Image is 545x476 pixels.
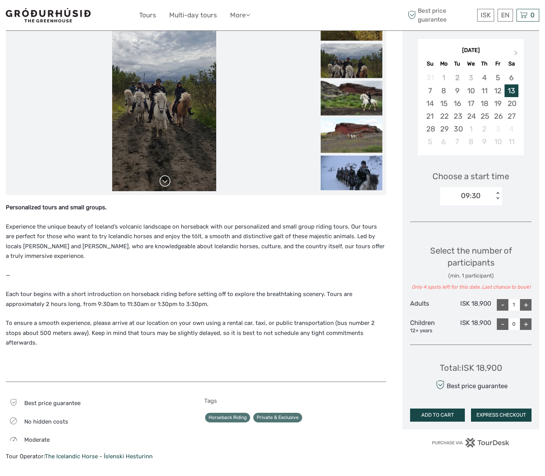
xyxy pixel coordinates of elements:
div: Not available Friday, October 3rd, 2025 [491,123,505,135]
button: EXPRESS CHECKOUT [471,409,532,422]
p: — [6,271,386,281]
div: Choose Sunday, October 5th, 2025 [423,135,437,148]
div: Not available Monday, September 1st, 2025 [437,71,451,84]
div: Choose Friday, September 12th, 2025 [491,84,505,97]
div: Choose Saturday, October 11th, 2025 [505,135,518,148]
div: Choose Tuesday, October 7th, 2025 [451,135,464,148]
div: Choose Thursday, October 9th, 2025 [478,135,491,148]
span: No hidden costs [24,418,68,425]
div: Total : ISK 18,900 [440,362,502,374]
div: Choose Monday, September 15th, 2025 [437,97,451,110]
a: Tours [139,10,156,21]
span: Best price guarantee [24,400,81,407]
div: Select the number of participants [410,245,532,291]
div: Not available Sunday, August 31st, 2025 [423,71,437,84]
div: - [497,318,508,330]
div: Choose Sunday, September 14th, 2025 [423,97,437,110]
div: Choose Tuesday, September 23rd, 2025 [451,110,464,123]
div: Choose Thursday, September 4th, 2025 [478,71,491,84]
div: + [520,299,532,311]
div: Choose Tuesday, September 30th, 2025 [451,123,464,135]
div: Sa [505,59,518,69]
div: We [464,59,478,69]
div: Choose Saturday, September 6th, 2025 [505,71,518,84]
div: Choose Wednesday, October 8th, 2025 [464,135,478,148]
div: Choose Monday, September 8th, 2025 [437,84,451,97]
div: 09:30 [461,191,481,201]
div: Choose Saturday, September 13th, 2025 [505,84,518,97]
div: Choose Wednesday, October 1st, 2025 [464,123,478,135]
div: ISK 18,900 [451,318,491,335]
span: Moderate [24,436,50,443]
img: PurchaseViaTourDesk.png [432,438,510,447]
div: Not available Wednesday, September 3rd, 2025 [464,71,478,84]
div: Choose Wednesday, September 24th, 2025 [464,110,478,123]
a: Private & Exclusive [253,413,302,422]
div: Mo [437,59,451,69]
div: + [520,318,532,330]
p: Experience the unique beauty of Iceland’s volcanic landscape on horseback with our personalized a... [6,222,386,261]
div: Best price guarantee [434,378,508,392]
div: Choose Monday, September 22nd, 2025 [437,110,451,123]
span: Best price guarantee [406,7,475,24]
div: Choose Sunday, September 28th, 2025 [423,123,437,135]
img: 1dd552cbac324cf78721b48e934d936b_slider_thumbnail.jpeg [321,44,382,78]
span: 0 [529,11,536,19]
div: [DATE] [418,47,524,55]
div: month 2025-09 [420,71,521,148]
img: 1578-341a38b5-ce05-4595-9f3d-b8aa3718a0b3_logo_small.jpg [6,8,91,22]
div: Choose Wednesday, September 10th, 2025 [464,84,478,97]
span: ISK [481,11,491,19]
div: (min. 1 participant) [410,272,532,280]
div: Choose Thursday, September 18th, 2025 [478,97,491,110]
p: We're away right now. Please check back later! [11,13,87,20]
strong: Personalized tours and small groups. [6,204,107,211]
div: Th [478,59,491,69]
div: Su [423,59,437,69]
div: Choose Sunday, September 21st, 2025 [423,110,437,123]
div: Choose Friday, September 19th, 2025 [491,97,505,110]
div: Choose Tuesday, September 16th, 2025 [451,97,464,110]
div: 12+ years [410,327,451,335]
p: To ensure a smooth experience, please arrive at our location on your own using a rental car, taxi... [6,318,386,348]
div: Tu [451,59,464,69]
a: Horseback Riding [205,413,250,422]
span: Choose a start time [432,170,509,182]
img: f0871c443a8e436884c341197360f797_slider_thumbnail.jpeg [321,81,382,116]
div: Choose Monday, September 29th, 2025 [437,123,451,135]
div: Choose Wednesday, September 17th, 2025 [464,97,478,110]
div: Choose Friday, October 10th, 2025 [491,135,505,148]
div: ISK 18,900 [451,299,491,311]
button: ADD TO CART [410,409,465,422]
div: Not available Saturday, October 4th, 2025 [505,123,518,135]
div: Choose Monday, October 6th, 2025 [437,135,451,148]
h5: Tags [204,397,387,404]
a: The Icelandic Horse - Íslenski Hesturinn [45,453,153,460]
div: Choose Thursday, September 11th, 2025 [478,84,491,97]
div: Adults [410,299,451,311]
img: ca222908e67547f9bfffce4c831aa186_slider_thumbnail.jpeg [321,118,382,153]
div: Choose Thursday, October 2nd, 2025 [478,123,491,135]
div: Fr [491,59,505,69]
div: Only 4 spots left for this date. Last chance to book! [410,284,532,291]
div: - [497,299,508,311]
div: Choose Saturday, September 27th, 2025 [505,110,518,123]
div: Choose Saturday, September 20th, 2025 [505,97,518,110]
button: Next Month [511,49,523,61]
div: Tour Operator: [6,452,188,461]
a: More [230,10,250,21]
button: Open LiveChat chat widget [89,12,98,21]
p: Each tour begins with a short introduction on horseback riding before setting off to explore the ... [6,289,386,309]
div: Choose Friday, September 26th, 2025 [491,110,505,123]
div: Choose Sunday, September 7th, 2025 [423,84,437,97]
div: < > [494,192,501,200]
div: Children [410,318,451,335]
div: Choose Friday, September 5th, 2025 [491,71,505,84]
a: Multi-day tours [169,10,217,21]
div: Choose Tuesday, September 9th, 2025 [451,84,464,97]
div: Not available Tuesday, September 2nd, 2025 [451,71,464,84]
div: Choose Thursday, September 25th, 2025 [478,110,491,123]
img: f547974002a74b0aacb4e58e67cecb9e_slider_thumbnail.jpeg [321,156,382,190]
div: EN [498,9,513,22]
img: 1dd552cbac324cf78721b48e934d936b_main_slider.jpeg [112,6,216,191]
